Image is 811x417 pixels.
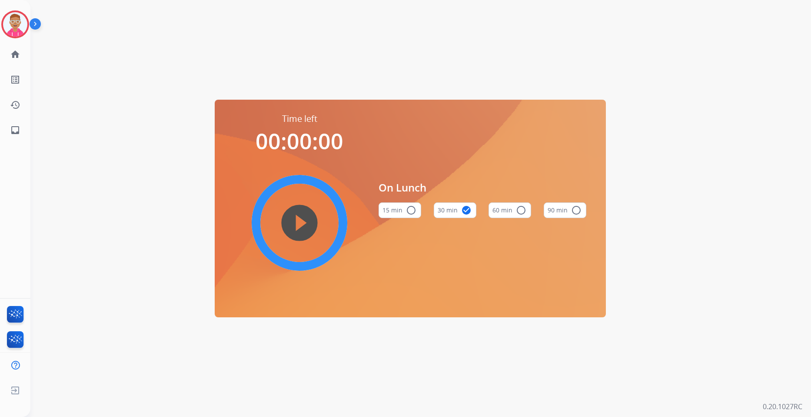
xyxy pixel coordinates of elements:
button: 15 min [379,202,421,218]
mat-icon: radio_button_unchecked [571,205,582,215]
button: 30 min [434,202,476,218]
mat-icon: home [10,49,20,60]
mat-icon: inbox [10,125,20,135]
img: avatar [3,12,27,37]
button: 90 min [544,202,586,218]
mat-icon: check_circle [461,205,472,215]
span: Time left [282,113,317,125]
p: 0.20.1027RC [763,401,802,412]
span: 00:00:00 [256,126,343,156]
mat-icon: history [10,100,20,110]
mat-icon: list_alt [10,74,20,85]
span: On Lunch [379,180,586,195]
mat-icon: play_circle_filled [294,218,305,228]
mat-icon: radio_button_unchecked [516,205,526,215]
mat-icon: radio_button_unchecked [406,205,416,215]
button: 60 min [489,202,531,218]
